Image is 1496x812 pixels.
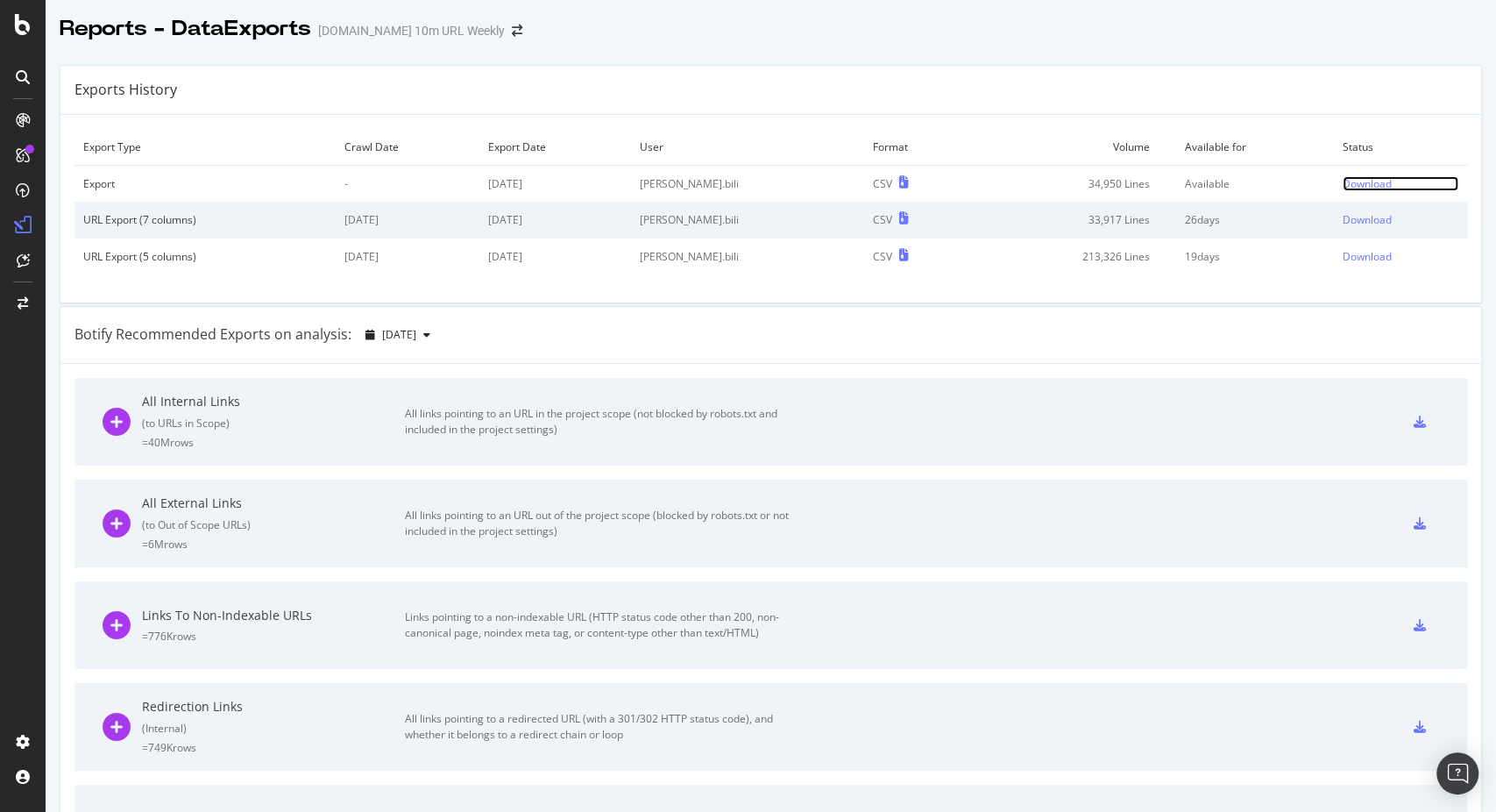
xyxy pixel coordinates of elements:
td: User [630,129,863,166]
div: arrow-right-arrow-left [512,25,522,37]
div: = 749K rows [142,740,405,755]
div: Available [1185,176,1325,191]
div: Botify Recommended Exports on analysis: [74,324,351,345]
div: Open Intercom Messenger [1436,752,1478,794]
td: Volume [971,129,1176,166]
div: Exports History [74,80,177,100]
td: Format [864,129,971,166]
div: Redirection Links [142,698,405,716]
div: Links To Non-Indexable URLs [142,607,405,624]
td: 33,917 Lines [971,202,1176,238]
td: 26 days [1176,202,1334,238]
td: 213,326 Lines [971,239,1176,274]
div: All links pointing to an URL in the project scope (not blocked by robots.txt and included in the ... [405,406,799,438]
div: URL Export (5 columns) [83,249,327,264]
td: Crawl Date [336,129,479,166]
div: All External Links [142,495,405,512]
td: Export Type [74,129,336,166]
div: CSV [873,176,892,191]
div: ( to Out of Scope URLs ) [142,517,405,532]
td: [PERSON_NAME].bili [630,239,863,274]
td: [DATE] [479,166,630,203]
div: All links pointing to a redirected URL (with a 301/302 HTTP status code), and whether it belongs ... [405,711,799,743]
a: Download [1343,176,1458,191]
div: = 6M rows [142,537,405,552]
div: CSV [873,212,892,227]
a: Download [1343,249,1458,264]
div: All links pointing to an URL out of the project scope (blocked by robots.txt or not included in t... [405,508,799,539]
button: [DATE] [358,321,437,349]
div: csv-export [1414,619,1426,631]
div: Download [1343,212,1392,227]
div: CSV [873,249,892,264]
div: = 776K rows [142,629,405,644]
td: [PERSON_NAME].bili [630,166,863,203]
div: ( to URLs in Scope ) [142,416,405,431]
div: Download [1343,249,1392,264]
div: ( Internal ) [142,721,405,736]
td: [DATE] [336,239,479,274]
td: [PERSON_NAME].bili [630,202,863,238]
div: csv-export [1414,721,1426,733]
div: csv-export [1414,416,1426,428]
div: Links pointing to a non-indexable URL (HTTP status code other than 200, non-canonical page, noind... [405,609,799,641]
td: [DATE] [336,202,479,238]
td: Export Date [479,129,630,166]
div: = 40M rows [142,435,405,450]
td: Status [1334,129,1467,166]
div: Reports - DataExports [60,14,311,44]
div: [DOMAIN_NAME] 10m URL Weekly [318,22,505,39]
div: csv-export [1414,517,1426,530]
td: - [336,166,479,203]
a: Download [1343,212,1458,227]
td: Available for [1176,129,1334,166]
td: 19 days [1176,239,1334,274]
td: [DATE] [479,202,630,238]
div: All Internal Links [142,393,405,410]
div: URL Export (7 columns) [83,212,327,227]
td: 34,950 Lines [971,166,1176,203]
span: 2025 Aug. 10th [382,327,416,342]
div: Download [1343,176,1392,191]
td: [DATE] [479,239,630,274]
div: Export [83,176,327,191]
